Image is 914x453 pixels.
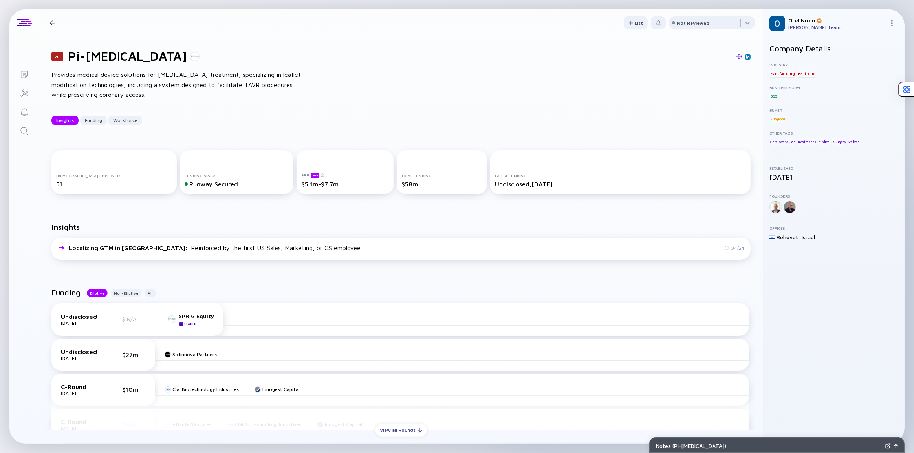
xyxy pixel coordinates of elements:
[401,180,482,187] div: $58m
[255,386,300,392] a: Innogest Capital
[185,180,289,187] div: Runway Secured
[724,245,744,251] div: Q4/24
[69,244,362,251] div: Reinforced by the first US Sales, Marketing, or CS employee.
[769,69,796,77] div: Manufacturing
[87,289,108,297] button: Dilutive
[111,289,141,297] button: Non-Dilutive
[746,55,750,59] img: Pi-Cardia Linkedin Page
[108,116,142,125] button: Workforce
[769,62,898,67] div: Industry
[802,234,815,240] div: Israel
[145,289,156,297] button: All
[9,121,39,140] a: Search
[301,180,389,187] div: $5.1m-$7.7m
[769,138,796,146] div: Cardiovascular
[61,383,100,390] div: C-Round
[61,320,100,326] div: [DATE]
[80,116,107,125] button: Funding
[68,49,187,64] h1: Pi-[MEDICAL_DATA]
[172,386,239,392] div: Clal Biotechnology Industries
[108,114,142,126] div: Workforce
[51,288,81,297] h2: Funding
[51,52,63,61] div: 20
[56,173,172,178] div: [DEMOGRAPHIC_DATA] Employees
[51,114,79,126] div: Insights
[769,131,898,135] div: Other Tags
[769,115,786,123] div: Surgeons
[184,322,197,326] div: Leader
[885,443,891,449] img: Expand Notes
[301,172,389,178] div: ARR
[769,173,898,181] div: [DATE]
[165,351,217,357] a: Sofinnova Partners
[61,313,100,320] div: Undisclosed
[179,313,214,319] div: SPRIG Equity
[624,17,648,29] div: List
[832,138,847,146] div: Surgery
[9,102,39,121] a: Reminders
[56,180,172,187] div: 51
[9,83,39,102] a: Investor Map
[769,85,898,90] div: Business Model
[769,226,898,231] div: Offices
[788,24,886,30] div: [PERSON_NAME] Team
[777,234,800,240] div: Rehovot ,
[61,355,100,361] div: [DATE]
[788,17,886,24] div: Orel Nunu
[769,108,898,113] div: Buyer
[375,424,427,437] button: View all Rounds
[624,16,648,29] button: List
[797,69,816,77] div: Healthcare
[185,173,289,178] div: Funding Status
[495,180,746,187] div: Undisclosed, [DATE]
[797,138,817,146] div: Treatments
[122,351,146,358] div: $27m
[818,138,832,146] div: Medical
[51,70,303,100] div: Provides medical device solutions for [MEDICAL_DATA] treatment, specializing in leaflet modificat...
[51,116,79,125] button: Insights
[495,173,746,178] div: Latest Funding
[61,390,100,396] div: [DATE]
[122,316,146,322] div: $ N/A
[262,386,300,392] div: Innogest Capital
[769,92,778,100] div: B2B
[848,138,860,146] div: Valves
[311,173,319,178] div: beta
[769,166,898,171] div: Established
[61,348,100,355] div: Undisclosed
[172,351,217,357] div: Sofinnova Partners
[80,114,107,126] div: Funding
[122,386,146,393] div: $10m
[769,194,898,198] div: Founders
[401,173,482,178] div: Total Funding
[69,244,189,251] span: Localizing GTM in [GEOGRAPHIC_DATA] :
[894,444,898,448] img: Open Notes
[656,442,882,449] div: Notes ( Pi-[MEDICAL_DATA] )
[165,386,239,392] a: Clal Biotechnology Industries
[677,20,709,26] div: Not Reviewed
[769,44,898,53] h2: Company Details
[889,20,895,26] img: Menu
[736,54,742,59] img: Pi-Cardia Website
[769,16,785,31] img: Orel Profile Picture
[769,235,775,240] img: Israel Flag
[51,222,80,231] h2: Insights
[168,313,214,326] a: SPRIG EquityLeader
[9,64,39,83] a: Lists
